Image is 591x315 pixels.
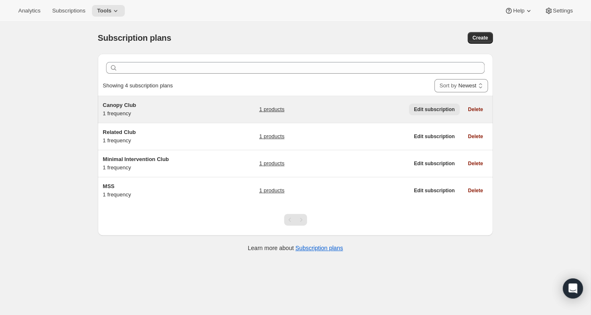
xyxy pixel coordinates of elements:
span: Related Club [103,129,136,135]
span: Canopy Club [103,102,136,108]
span: Showing 4 subscription plans [103,82,173,89]
button: Delete [463,104,488,115]
button: Settings [539,5,578,17]
div: Open Intercom Messenger [563,278,583,298]
button: Edit subscription [409,131,460,142]
a: 1 products [259,186,284,195]
a: Subscription plans [295,245,343,251]
span: Minimal Intervention Club [103,156,169,162]
span: Create [472,35,488,41]
span: Edit subscription [414,133,455,140]
span: Edit subscription [414,106,455,113]
span: Delete [468,106,483,113]
a: 1 products [259,132,284,141]
span: Edit subscription [414,187,455,194]
span: Delete [468,133,483,140]
div: 1 frequency [103,155,207,172]
p: Learn more about [248,244,343,252]
button: Analytics [13,5,45,17]
div: 1 frequency [103,101,207,118]
span: Analytics [18,7,40,14]
button: Delete [463,131,488,142]
span: MSS [103,183,114,189]
button: Edit subscription [409,104,460,115]
nav: Pagination [284,214,307,226]
button: Edit subscription [409,185,460,196]
span: Help [513,7,524,14]
a: 1 products [259,159,284,168]
span: Delete [468,160,483,167]
button: Delete [463,158,488,169]
button: Delete [463,185,488,196]
span: Delete [468,187,483,194]
span: Subscription plans [98,33,171,42]
span: Edit subscription [414,160,455,167]
button: Help [500,5,537,17]
span: Settings [553,7,573,14]
button: Create [467,32,493,44]
div: 1 frequency [103,128,207,145]
button: Subscriptions [47,5,90,17]
span: Tools [97,7,111,14]
span: Subscriptions [52,7,85,14]
div: 1 frequency [103,182,207,199]
button: Tools [92,5,125,17]
a: 1 products [259,105,284,114]
button: Edit subscription [409,158,460,169]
